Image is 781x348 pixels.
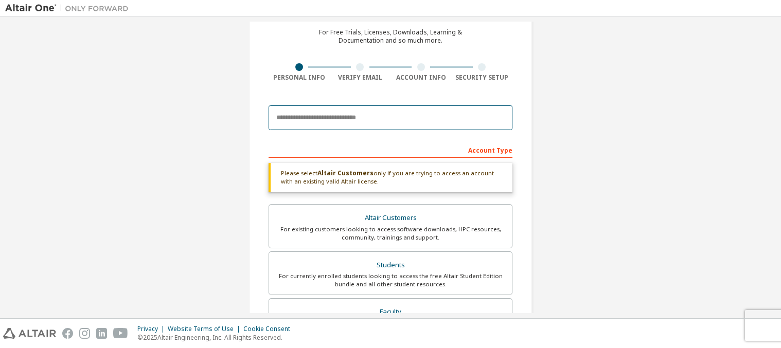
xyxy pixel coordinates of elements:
img: altair_logo.svg [3,328,56,339]
div: Create an Altair One Account [308,10,474,22]
div: For currently enrolled students looking to access the free Altair Student Edition bundle and all ... [275,272,506,288]
img: youtube.svg [113,328,128,339]
img: Altair One [5,3,134,13]
img: facebook.svg [62,328,73,339]
div: Website Terms of Use [168,325,243,333]
div: Faculty [275,305,506,319]
div: Altair Customers [275,211,506,225]
div: Cookie Consent [243,325,296,333]
div: For existing customers looking to access software downloads, HPC resources, community, trainings ... [275,225,506,242]
div: Account Type [269,141,512,158]
img: linkedin.svg [96,328,107,339]
div: For Free Trials, Licenses, Downloads, Learning & Documentation and so much more. [319,28,462,45]
div: Account Info [390,74,452,82]
div: Security Setup [452,74,513,82]
div: Personal Info [269,74,330,82]
div: Verify Email [330,74,391,82]
div: Students [275,258,506,272]
b: Altair Customers [317,169,374,177]
div: Please select only if you are trying to access an account with an existing valid Altair license. [269,163,512,192]
div: Privacy [137,325,168,333]
p: © 2025 Altair Engineering, Inc. All Rights Reserved. [137,333,296,342]
img: instagram.svg [79,328,90,339]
